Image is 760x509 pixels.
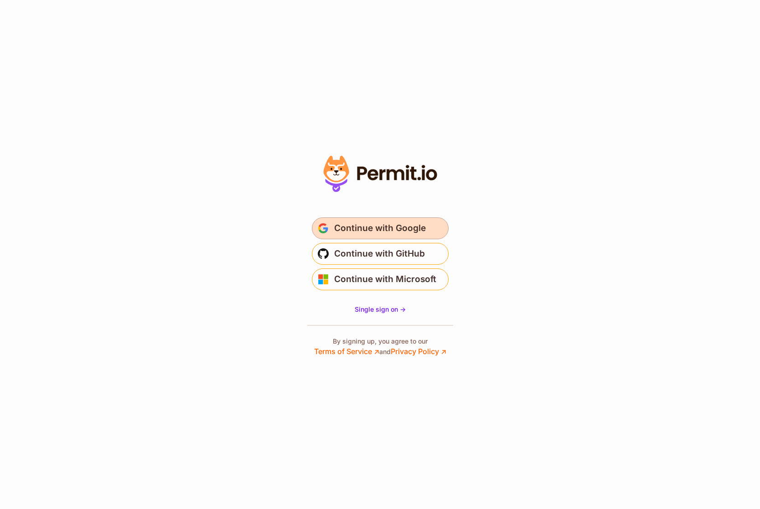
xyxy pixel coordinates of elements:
[312,243,449,265] button: Continue with GitHub
[314,337,446,357] p: By signing up, you agree to our and
[312,268,449,290] button: Continue with Microsoft
[355,305,406,314] a: Single sign on ->
[391,347,446,356] a: Privacy Policy ↗
[334,247,425,261] span: Continue with GitHub
[355,305,406,313] span: Single sign on ->
[312,217,449,239] button: Continue with Google
[334,221,426,236] span: Continue with Google
[314,347,379,356] a: Terms of Service ↗
[334,272,436,287] span: Continue with Microsoft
